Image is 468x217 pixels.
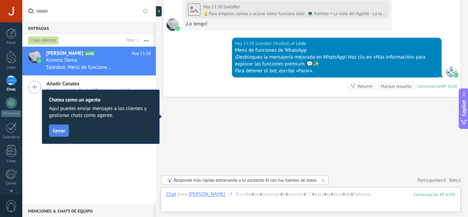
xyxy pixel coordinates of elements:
span: para [177,191,187,198]
div: WhatsApp [1,110,21,117]
span: 1 [459,177,461,183]
div: Mostrar [155,6,162,16]
div: 100 [414,192,455,197]
div: № A100 [442,83,457,89]
div: Entradas [22,22,153,34]
div: Panel [1,41,21,45]
div: Conversación [417,83,442,89]
div: Listas [1,159,21,164]
div: Correo [1,181,21,186]
div: Para detener el bot, escribe «Parar». [235,68,439,74]
span: A100 [85,51,95,56]
button: Más [139,34,153,47]
span: Añadir Canales [47,81,129,87]
div: Responde más rápido entrenando a tu asistente AI con tus fuentes de datos [174,177,317,183]
div: Resumir [357,83,373,89]
div: Chats abiertos [28,36,59,45]
span: SalesBot (TestBot) [255,40,290,47]
div: Hoy 11:38 [203,4,223,10]
span: Aquí puedes enviar mensajes a los clientes y gestionar chats como agente. [49,105,152,119]
img: waba.svg [454,73,458,77]
span: SalesBot [223,4,240,10]
img: waba.svg [175,26,180,31]
span: 0 [444,177,446,183]
button: Cerrar [49,124,69,137]
div: Calendario [1,135,21,140]
span: Kommo Demo [46,57,77,64]
div: Menciones & Chats de equipo [22,205,153,217]
div: Hoy 11:38 [235,40,255,47]
span: Salesbot: Menú de funciones de WhatsApp ¡Desbloquea la mensajería mejorada en WhatsApp! Haz clic ... [46,64,113,71]
div: Total: 1 [123,37,139,44]
div: Leads [1,65,21,70]
div: ¡Desbloquea la mensajería mejorada en WhatsApp! Haz clic en «Más información» para explorar las f... [235,54,439,68]
div: ¡Lo tengo! [185,21,389,27]
span: [PERSON_NAME] [46,50,83,57]
span: Copilot [460,100,467,116]
span: Bots: [449,177,461,183]
a: Participantes:0 [418,177,446,183]
a: avataricon[PERSON_NAME]A100Hoy 11:38Kommo DemoSalesbot: Menú de funciones de WhatsApp ¡Desbloquea... [22,47,156,75]
div: Menú de funciones de WhatsApp [235,47,439,54]
div: Chats [1,87,21,92]
span: Captura leads desde Whatsapp y más! [47,87,129,94]
span: SalesBot [445,65,457,77]
div: Marque resuelto [381,83,411,89]
span: Cerrar [53,128,65,133]
div: 💡Para empezar, vamos a aclarar cómo funciona esto: 💻 Kommo = La vista del Agente - La tarjeta de ... [203,11,386,16]
span: Leído [296,40,306,47]
div: Javier Muguertegui [188,191,225,197]
img: icon [37,58,42,63]
span: Hoy 11:38 [132,50,151,57]
span: : [225,191,226,198]
h2: Chatea como un agente [49,97,152,103]
span: Javier Muguertegui [167,19,179,31]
